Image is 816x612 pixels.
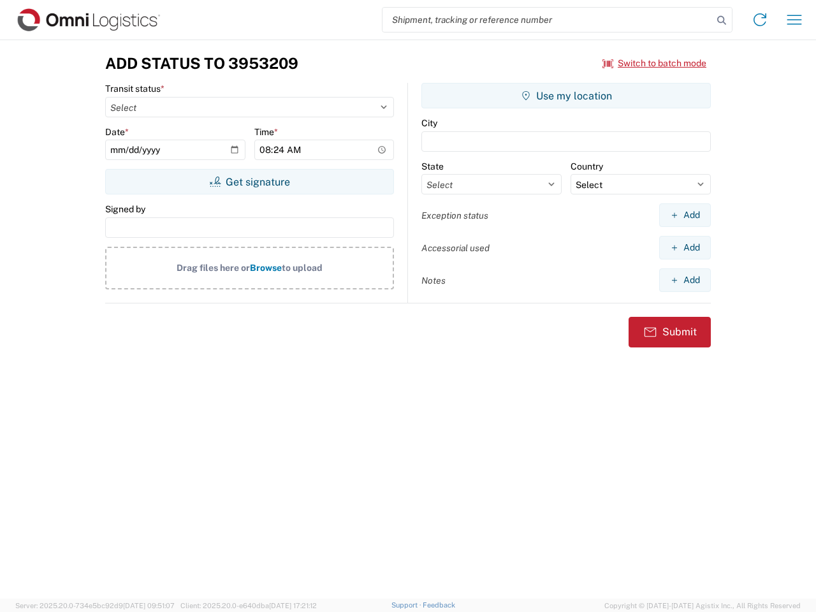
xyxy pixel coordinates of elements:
[423,601,455,609] a: Feedback
[604,600,801,611] span: Copyright © [DATE]-[DATE] Agistix Inc., All Rights Reserved
[250,263,282,273] span: Browse
[382,8,713,32] input: Shipment, tracking or reference number
[659,236,711,259] button: Add
[421,117,437,129] label: City
[602,53,706,74] button: Switch to batch mode
[421,210,488,221] label: Exception status
[254,126,278,138] label: Time
[177,263,250,273] span: Drag files here or
[571,161,603,172] label: Country
[180,602,317,609] span: Client: 2025.20.0-e640dba
[269,602,317,609] span: [DATE] 17:21:12
[421,242,490,254] label: Accessorial used
[391,601,423,609] a: Support
[659,203,711,227] button: Add
[105,126,129,138] label: Date
[659,268,711,292] button: Add
[421,275,446,286] label: Notes
[105,169,394,194] button: Get signature
[123,602,175,609] span: [DATE] 09:51:07
[629,317,711,347] button: Submit
[421,83,711,108] button: Use my location
[105,83,164,94] label: Transit status
[421,161,444,172] label: State
[282,263,323,273] span: to upload
[105,203,145,215] label: Signed by
[15,602,175,609] span: Server: 2025.20.0-734e5bc92d9
[105,54,298,73] h3: Add Status to 3953209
